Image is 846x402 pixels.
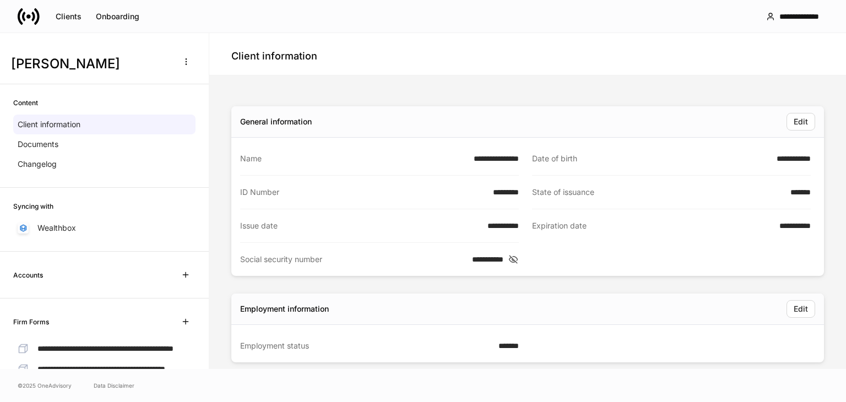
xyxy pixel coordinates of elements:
a: Client information [13,115,196,134]
a: Documents [13,134,196,154]
h6: Syncing with [13,201,53,211]
button: Edit [787,113,815,131]
a: Wealthbox [13,218,196,238]
p: Changelog [18,159,57,170]
div: ID Number [240,187,486,198]
div: Clients [56,13,82,20]
span: © 2025 OneAdvisory [18,381,72,390]
div: Edit [794,305,808,313]
a: Data Disclaimer [94,381,134,390]
div: Onboarding [96,13,139,20]
p: Client information [18,119,80,130]
div: State of issuance [532,187,784,198]
h4: Client information [231,50,317,63]
a: Changelog [13,154,196,174]
button: Onboarding [89,8,147,25]
div: Date of birth [532,153,770,164]
h6: Content [13,97,38,108]
h6: Firm Forms [13,317,49,327]
h6: Accounts [13,270,43,280]
button: Edit [787,300,815,318]
div: General information [240,116,312,127]
div: Name [240,153,467,164]
div: Employment status [240,340,492,351]
div: Social security number [240,254,465,265]
h3: [PERSON_NAME] [11,55,170,73]
div: Expiration date [532,220,773,232]
p: Documents [18,139,58,150]
div: Edit [794,118,808,126]
div: Issue date [240,220,481,231]
p: Wealthbox [37,222,76,233]
div: Employment information [240,303,329,314]
button: Clients [48,8,89,25]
